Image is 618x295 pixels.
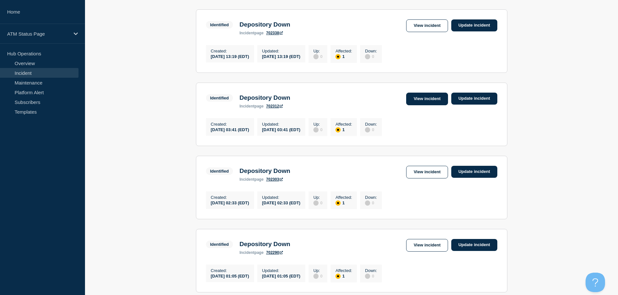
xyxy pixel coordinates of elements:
h3: Depository Down [239,167,290,175]
div: affected [335,127,341,132]
div: affected [335,274,341,279]
a: Update incident [451,239,497,251]
div: disabled [365,54,370,59]
div: [DATE] 02:33 (EDT) [262,200,300,205]
p: Created : [211,122,249,127]
p: Updated : [262,195,300,200]
span: Identified [206,94,233,102]
div: disabled [365,274,370,279]
div: [DATE] 03:41 (EDT) [211,127,249,132]
span: incident [239,250,254,255]
p: Updated : [262,122,300,127]
span: incident [239,104,254,108]
a: Update incident [451,166,497,178]
a: Update incident [451,19,497,31]
p: Down : [365,49,377,53]
a: 702290 [266,250,283,255]
a: View incident [406,93,448,105]
div: [DATE] 13:19 (EDT) [262,53,300,59]
p: Down : [365,122,377,127]
h3: Depository Down [239,94,290,101]
p: Up : [313,268,322,273]
p: Affected : [335,195,352,200]
div: [DATE] 01:05 (EDT) [211,273,249,278]
a: 702338 [266,31,283,35]
div: [DATE] 01:05 (EDT) [262,273,300,278]
a: 702303 [266,177,283,182]
a: View incident [406,19,448,32]
p: Created : [211,268,249,273]
span: Identified [206,167,233,175]
span: Identified [206,21,233,28]
div: disabled [365,200,370,206]
div: 1 [335,273,352,279]
p: Up : [313,49,322,53]
div: 0 [313,127,322,132]
div: [DATE] 02:33 (EDT) [211,200,249,205]
div: disabled [313,54,319,59]
h3: Depository Down [239,21,290,28]
p: ATM Status Page [7,31,69,37]
a: 702312 [266,104,283,108]
p: page [239,250,263,255]
div: 0 [313,53,322,59]
p: Created : [211,195,249,200]
div: 0 [365,127,377,132]
a: View incident [406,239,448,252]
div: 1 [335,200,352,206]
p: Up : [313,195,322,200]
p: Affected : [335,49,352,53]
div: 1 [335,53,352,59]
div: 0 [365,53,377,59]
div: disabled [313,127,319,132]
iframe: Help Scout Beacon - Open [586,273,605,292]
span: incident [239,31,254,35]
p: Down : [365,195,377,200]
p: page [239,31,263,35]
p: Affected : [335,122,352,127]
p: page [239,177,263,182]
div: [DATE] 13:19 (EDT) [211,53,249,59]
span: Identified [206,241,233,248]
span: incident [239,177,254,182]
a: Update incident [451,93,497,105]
p: Updated : [262,49,300,53]
p: Affected : [335,268,352,273]
div: 0 [313,200,322,206]
div: [DATE] 03:41 (EDT) [262,127,300,132]
p: Updated : [262,268,300,273]
h3: Depository Down [239,241,290,248]
p: Down : [365,268,377,273]
div: affected [335,200,341,206]
p: Up : [313,122,322,127]
p: Created : [211,49,249,53]
div: 1 [335,127,352,132]
div: 0 [313,273,322,279]
div: disabled [313,200,319,206]
p: page [239,104,263,108]
a: View incident [406,166,448,178]
div: affected [335,54,341,59]
div: disabled [313,274,319,279]
div: 0 [365,273,377,279]
div: disabled [365,127,370,132]
div: 0 [365,200,377,206]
